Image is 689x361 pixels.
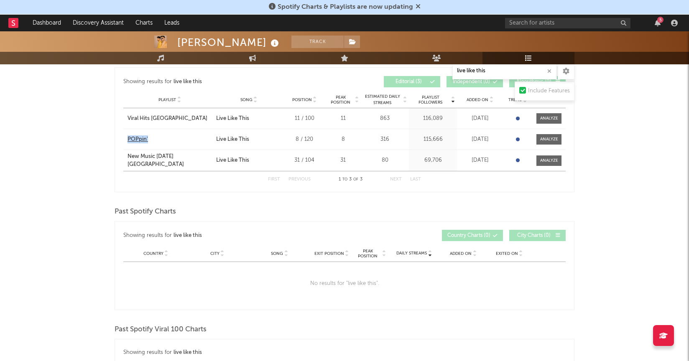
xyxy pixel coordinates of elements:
[459,156,501,165] div: [DATE]
[158,97,176,102] span: Playlist
[327,135,359,144] div: 8
[411,156,455,165] div: 69,706
[396,250,427,257] span: Daily Streams
[27,15,67,31] a: Dashboard
[450,251,472,256] span: Added On
[363,156,407,165] div: 80
[509,230,566,241] button: City Charts(0)
[292,97,312,102] span: Position
[384,76,440,87] button: Editorial(3)
[128,114,207,123] div: Viral Hits [GEOGRAPHIC_DATA]
[123,230,344,241] div: Showing results for
[467,97,488,102] span: Added On
[143,251,163,256] span: Country
[268,177,280,182] button: First
[411,135,455,144] div: 115,666
[363,114,407,123] div: 863
[314,251,344,256] span: Exit Position
[130,15,158,31] a: Charts
[128,114,212,123] a: Viral Hits [GEOGRAPHIC_DATA]
[411,114,455,123] div: 116,089
[363,135,407,144] div: 316
[327,175,373,185] div: 1 3 3
[657,17,663,23] div: 5
[177,36,281,49] div: [PERSON_NAME]
[240,97,253,102] span: Song
[411,95,450,105] span: Playlist Followers
[447,233,490,238] span: Country Charts ( 0 )
[452,79,490,84] span: Independent ( 0 )
[459,135,501,144] div: [DATE]
[327,156,359,165] div: 31
[210,251,219,256] span: City
[655,20,661,26] button: 5
[128,135,148,144] div: POPpin'
[291,36,344,48] button: Track
[216,156,249,165] div: Live Like This
[115,325,207,335] span: Past Spotify Viral 100 Charts
[278,4,413,10] span: Spotify Charts & Playlists are now updating
[363,94,402,106] span: Estimated Daily Streams
[123,262,566,305] div: No results for " live like this ".
[67,15,130,31] a: Discovery Assistant
[286,156,323,165] div: 31 / 104
[128,135,212,144] a: POPpin'
[389,79,428,84] span: Editorial ( 3 )
[452,63,557,79] input: Search Playlists/Charts
[123,76,344,87] div: Showing results for
[288,177,311,182] button: Previous
[515,233,553,238] span: City Charts ( 0 )
[505,18,630,28] input: Search for artists
[327,95,354,105] span: Peak Position
[410,177,421,182] button: Last
[459,114,501,123] div: [DATE]
[158,15,185,31] a: Leads
[509,76,566,87] button: Algorithmic(0)
[216,114,249,123] div: Live Like This
[271,251,283,256] span: Song
[123,348,344,358] div: Showing results for
[416,4,421,10] span: Dismiss
[216,135,249,144] div: Live Like This
[286,114,323,123] div: 11 / 100
[442,230,503,241] button: Country Charts(0)
[174,77,202,87] div: live like this
[174,231,202,241] div: live like this
[353,178,358,181] span: of
[390,177,402,182] button: Next
[355,249,381,259] span: Peak Position
[496,251,518,256] span: Exited On
[286,135,323,144] div: 8 / 120
[115,207,176,217] span: Past Spotify Charts
[174,348,202,358] div: live like this
[128,153,212,169] a: New Music [DATE] [GEOGRAPHIC_DATA]
[508,97,522,102] span: Trend
[447,76,503,87] button: Independent(0)
[528,86,570,96] div: Include Features
[342,178,347,181] span: to
[327,114,359,123] div: 11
